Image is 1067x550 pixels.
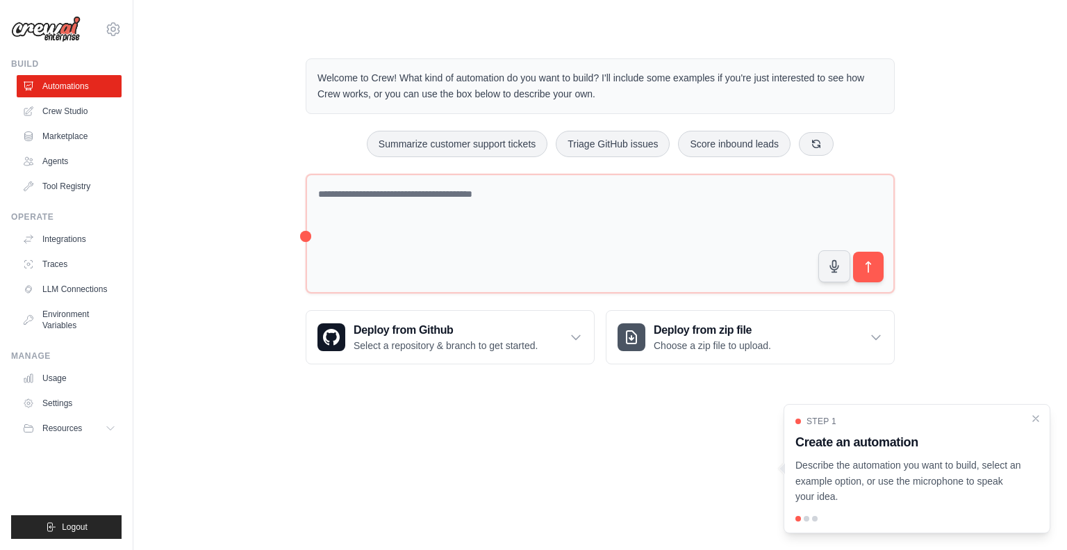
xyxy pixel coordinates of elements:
a: Marketplace [17,125,122,147]
h3: Deploy from zip file [654,322,771,339]
button: Close walkthrough [1030,413,1041,424]
p: Describe the automation you want to build, select an example option, or use the microphone to spe... [795,458,1022,505]
a: Environment Variables [17,303,122,337]
a: Usage [17,367,122,389]
button: Resources [17,417,122,439]
p: Select a repository & branch to get started. [354,339,538,353]
a: Agents [17,150,122,172]
span: Logout [62,521,88,533]
h3: Deploy from Github [354,322,538,339]
span: Resources [42,423,82,434]
button: Logout [11,515,122,539]
button: Score inbound leads [678,131,791,157]
span: Step 1 [807,416,836,427]
div: Operate [11,211,122,223]
h3: Create an automation [795,432,1022,452]
a: Crew Studio [17,100,122,122]
button: Summarize customer support tickets [367,131,547,157]
button: Triage GitHub issues [556,131,670,157]
a: Integrations [17,228,122,250]
a: Automations [17,75,122,97]
p: Choose a zip file to upload. [654,339,771,353]
div: Manage [11,350,122,362]
a: LLM Connections [17,278,122,300]
p: Welcome to Crew! What kind of automation do you want to build? I'll include some examples if you'... [317,70,883,102]
a: Settings [17,392,122,414]
div: Build [11,58,122,70]
img: Logo [11,16,81,42]
a: Tool Registry [17,175,122,197]
a: Traces [17,253,122,275]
